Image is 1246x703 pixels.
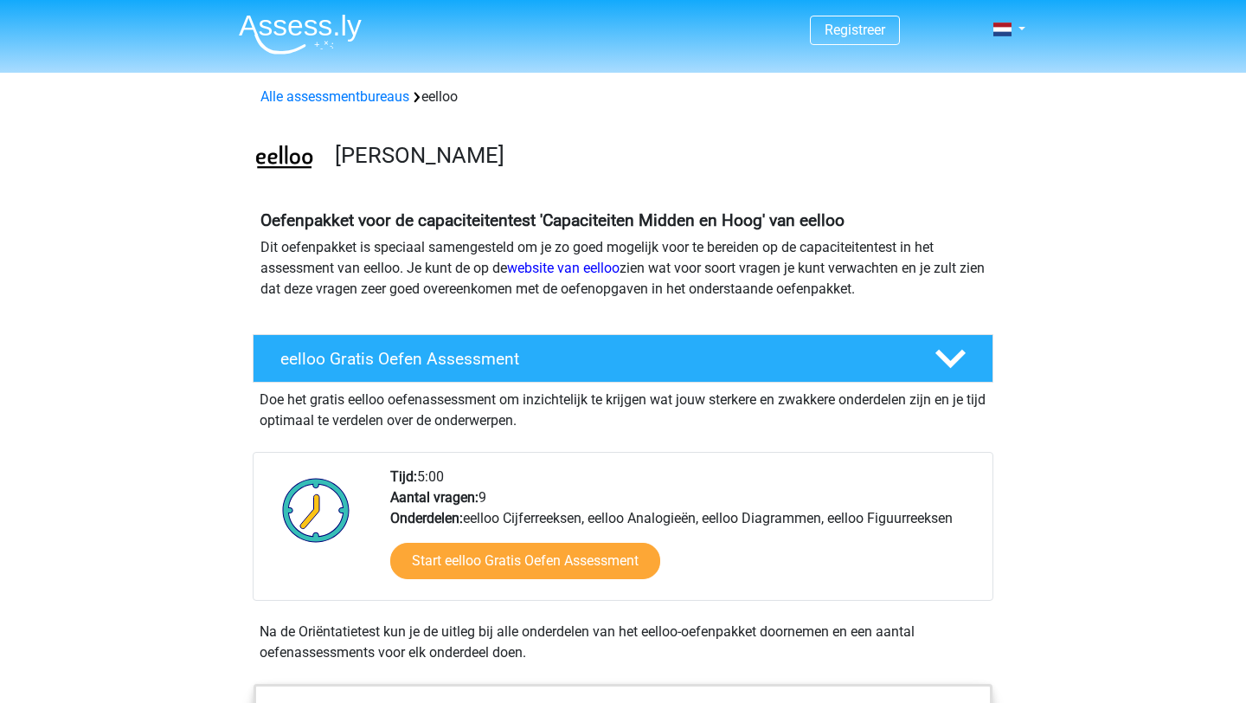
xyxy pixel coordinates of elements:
img: Assessly [239,14,362,55]
div: Doe het gratis eelloo oefenassessment om inzichtelijk te krijgen wat jouw sterkere en zwakkere on... [253,383,993,431]
div: Na de Oriëntatietest kun je de uitleg bij alle onderdelen van het eelloo-oefenpakket doornemen en... [253,622,993,663]
a: Registreer [825,22,885,38]
b: Oefenpakket voor de capaciteitentest 'Capaciteiten Midden en Hoog' van eelloo [260,210,845,230]
img: eelloo.png [254,128,315,190]
div: 5:00 9 eelloo Cijferreeksen, eelloo Analogieën, eelloo Diagrammen, eelloo Figuurreeksen [377,467,992,600]
img: Klok [273,467,360,553]
h3: [PERSON_NAME] [335,142,979,169]
a: Start eelloo Gratis Oefen Assessment [390,543,660,579]
h4: eelloo Gratis Oefen Assessment [280,349,907,369]
b: Tijd: [390,468,417,485]
a: eelloo Gratis Oefen Assessment [246,334,1000,383]
b: Onderdelen: [390,510,463,526]
b: Aantal vragen: [390,489,478,506]
a: Alle assessmentbureaus [260,88,409,105]
div: eelloo [254,87,992,107]
a: website van eelloo [507,260,620,276]
p: Dit oefenpakket is speciaal samengesteld om je zo goed mogelijk voor te bereiden op de capaciteit... [260,237,986,300]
